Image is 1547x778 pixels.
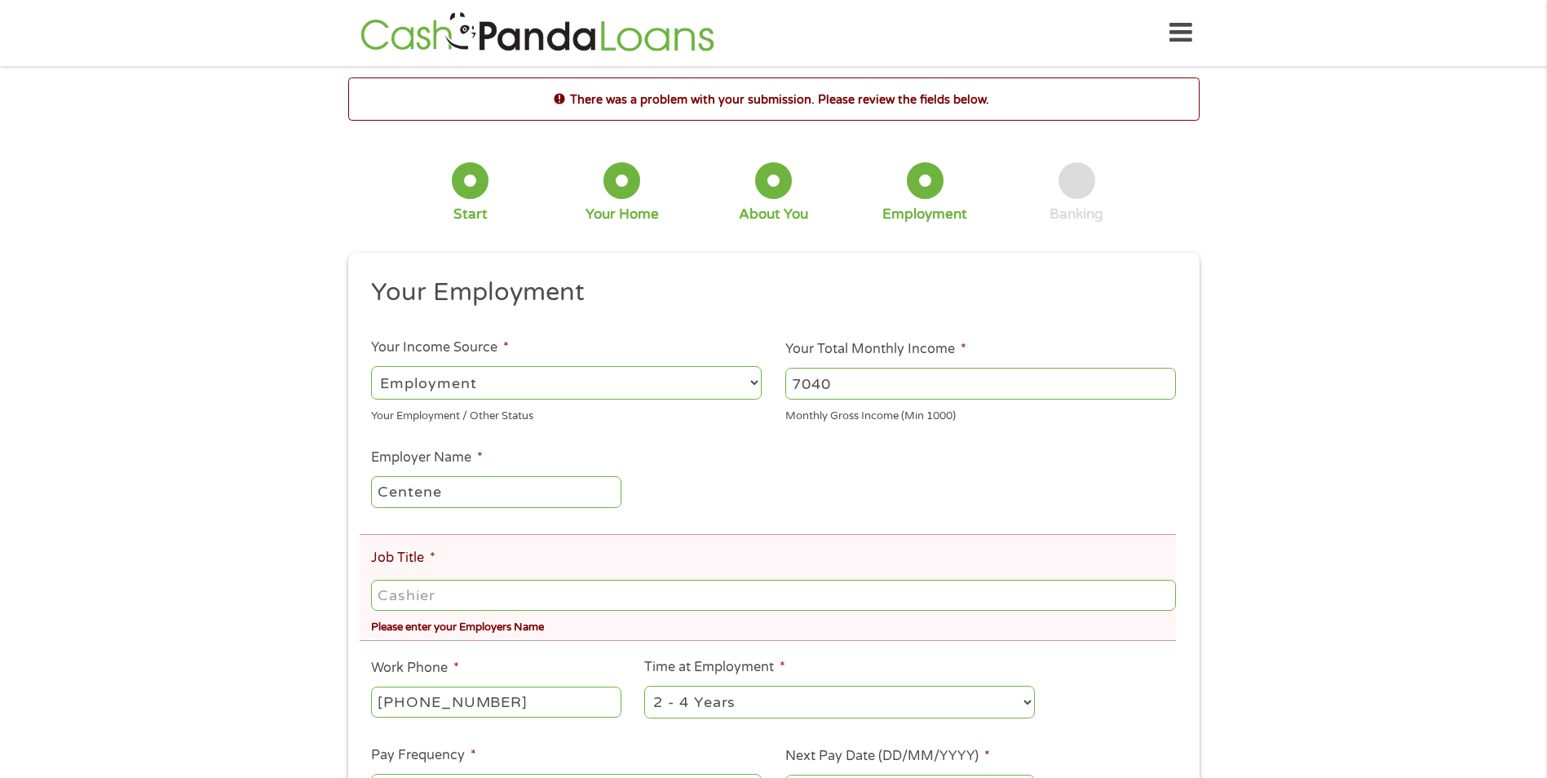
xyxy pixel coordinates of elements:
[371,276,1164,309] h2: Your Employment
[371,550,435,567] label: Job Title
[371,660,459,677] label: Work Phone
[371,747,476,764] label: Pay Frequency
[785,748,990,765] label: Next Pay Date (DD/MM/YYYY)
[371,476,621,507] input: Walmart
[349,91,1199,108] h2: There was a problem with your submission. Please review the fields below.
[371,339,509,356] label: Your Income Source
[371,614,1175,636] div: Please enter your Employers Name
[371,402,762,424] div: Your Employment / Other Status
[453,206,488,223] div: Start
[356,10,719,56] img: GetLoanNow Logo
[785,402,1176,424] div: Monthly Gross Income (Min 1000)
[586,206,659,223] div: Your Home
[785,368,1176,399] input: 1800
[371,449,483,466] label: Employer Name
[1050,206,1103,223] div: Banking
[371,687,621,718] input: (231) 754-4010
[371,580,1175,611] input: Cashier
[644,659,785,676] label: Time at Employment
[785,341,966,358] label: Your Total Monthly Income
[739,206,808,223] div: About You
[882,206,967,223] div: Employment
